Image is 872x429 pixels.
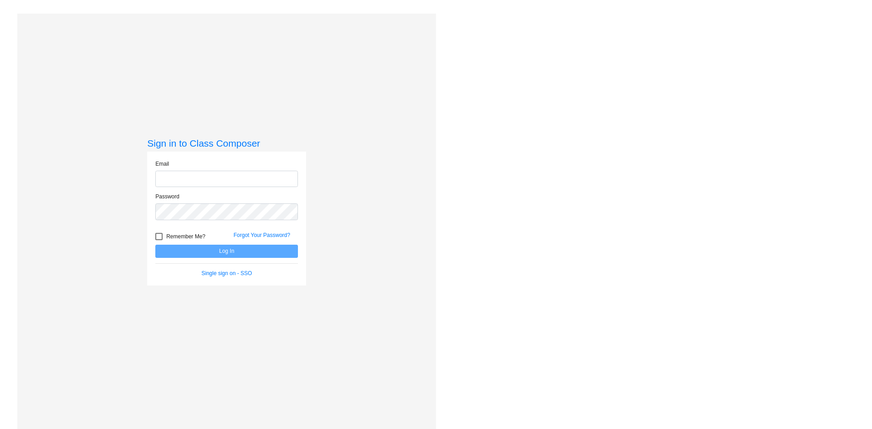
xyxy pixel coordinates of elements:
h3: Sign in to Class Composer [147,138,306,149]
a: Single sign on - SSO [202,270,252,276]
span: Remember Me? [166,231,205,242]
label: Email [155,160,169,168]
button: Log In [155,245,298,258]
a: Forgot Your Password? [233,232,290,238]
label: Password [155,192,179,201]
